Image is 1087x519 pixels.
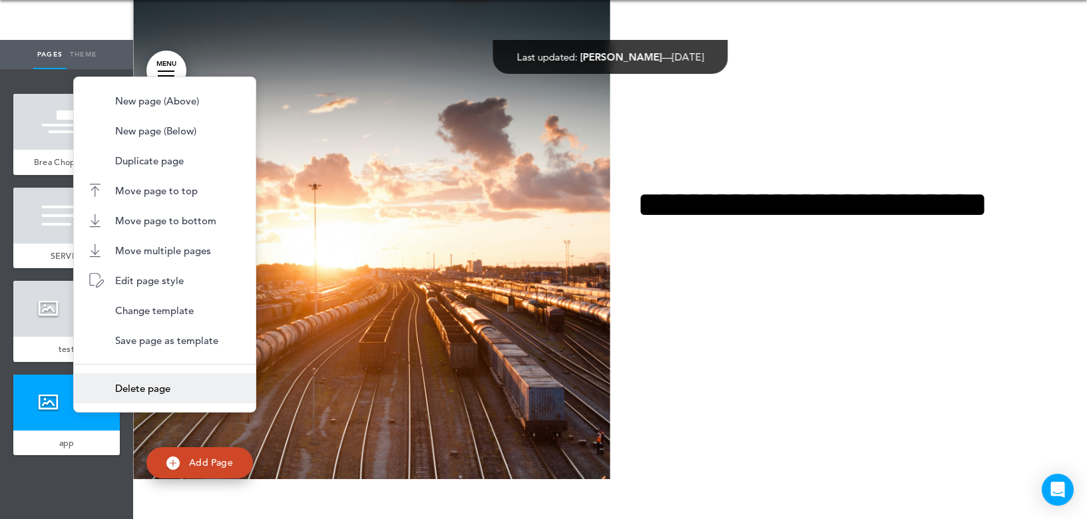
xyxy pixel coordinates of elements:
span: New page (Below) [115,124,196,137]
span: Move page to bottom [115,214,216,227]
span: Edit page style [115,274,184,287]
span: New page (Above) [115,94,199,107]
span: Duplicate page [115,154,184,167]
span: Move multiple pages [115,244,211,257]
span: Delete page [115,382,170,395]
span: Move page to top [115,184,198,197]
span: Save page as template [115,334,218,347]
span: Change template [115,304,194,317]
div: Open Intercom Messenger [1042,474,1074,506]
